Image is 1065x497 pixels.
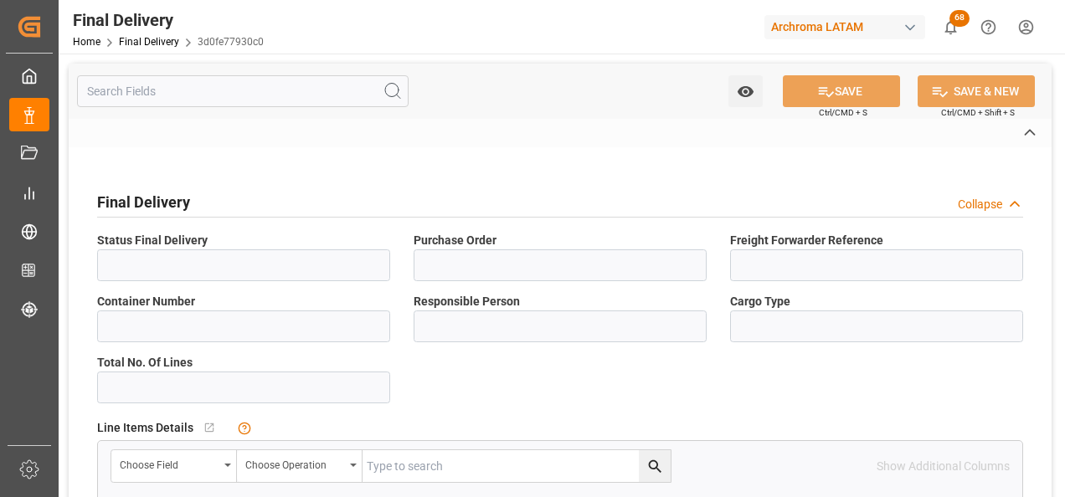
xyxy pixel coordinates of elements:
[97,419,193,437] span: Line Items Details
[119,36,179,48] a: Final Delivery
[77,75,409,107] input: Search Fields
[73,36,100,48] a: Home
[958,196,1002,213] div: Collapse
[764,11,932,43] button: Archroma LATAM
[949,10,970,27] span: 68
[819,106,867,119] span: Ctrl/CMD + S
[639,450,671,482] button: search button
[764,15,925,39] div: Archroma LATAM
[73,8,264,33] div: Final Delivery
[932,8,970,46] button: show 68 new notifications
[97,293,195,310] span: Container Number
[414,293,520,310] span: Responsible Person
[970,8,1007,46] button: Help Center
[941,106,1015,119] span: Ctrl/CMD + Shift + S
[728,75,763,107] button: open menu
[120,453,219,473] div: Choose field
[918,75,1035,107] button: SAVE & NEW
[245,453,344,473] div: Choose Operation
[237,450,363,482] button: open menu
[97,354,193,371] span: Total No. Of Lines
[414,232,496,249] span: Purchase Order
[730,293,790,310] span: Cargo Type
[363,450,671,482] input: Type to search
[783,75,900,107] button: SAVE
[111,450,237,482] button: open menu
[97,191,190,213] h2: Final Delivery
[730,232,883,249] span: Freight Forwarder Reference
[97,232,208,249] span: Status Final Delivery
